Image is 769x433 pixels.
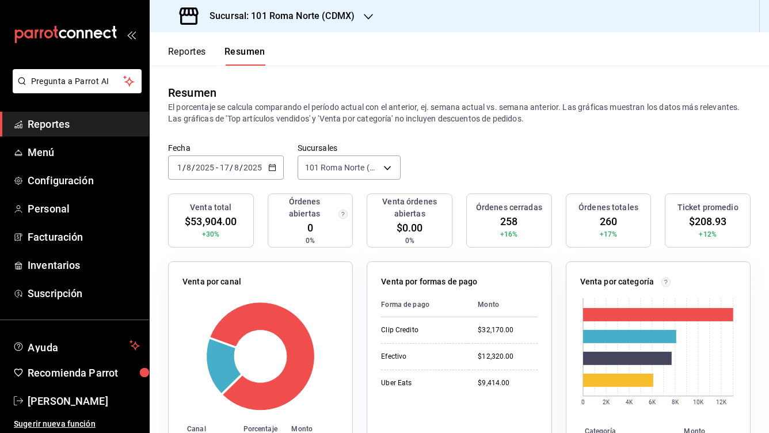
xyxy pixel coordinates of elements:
span: Recomienda Parrot [28,365,140,381]
span: Suscripción [28,286,140,301]
div: Clip Credito [381,325,459,335]
p: Venta por formas de pago [381,276,477,288]
label: Fecha [168,144,284,152]
h3: Órdenes totales [578,202,638,214]
h3: Órdenes abiertas [273,196,337,220]
h3: Órdenes cerradas [476,202,542,214]
button: Resumen [224,46,265,66]
text: 6K [649,399,656,405]
input: -- [177,163,182,172]
span: Configuración [28,173,140,188]
h3: Sucursal: 101 Roma Norte (CDMX) [200,9,355,23]
div: navigation tabs [168,46,265,66]
span: 258 [500,214,517,229]
span: 0 [307,220,313,236]
input: -- [186,163,192,172]
span: Reportes [28,116,140,132]
div: Efectivo [381,352,459,362]
div: $9,414.00 [478,378,537,388]
span: 101 Roma Norte (CDMX) [305,162,379,173]
button: Reportes [168,46,206,66]
th: Forma de pago [381,293,469,317]
span: / [182,163,186,172]
span: +30% [202,229,220,240]
div: $12,320.00 [478,352,537,362]
h3: Ticket promedio [677,202,738,214]
span: $0.00 [397,220,423,236]
input: ---- [243,163,262,172]
h3: Venta órdenes abiertas [372,196,447,220]
text: 4K [626,399,633,405]
span: Menú [28,145,140,160]
button: Pregunta a Parrot AI [13,69,142,93]
a: Pregunta a Parrot AI [8,83,142,96]
span: +12% [699,229,717,240]
span: Ayuda [28,339,125,352]
span: 260 [600,214,617,229]
span: - [216,163,218,172]
div: Resumen [168,84,216,101]
span: +17% [600,229,618,240]
span: Facturación [28,229,140,245]
span: $53,904.00 [185,214,237,229]
input: -- [234,163,239,172]
text: 0 [581,399,585,405]
span: Sugerir nueva función [14,418,140,430]
p: Venta por canal [182,276,241,288]
input: ---- [195,163,215,172]
span: / [239,163,243,172]
text: 12K [715,399,726,405]
text: 8K [672,399,679,405]
div: $32,170.00 [478,325,537,335]
span: 0% [306,236,315,246]
span: 0% [405,236,414,246]
text: 10K [692,399,703,405]
span: +16% [500,229,518,240]
label: Sucursales [298,144,401,152]
span: Inventarios [28,257,140,273]
span: [PERSON_NAME] [28,393,140,409]
h3: Venta total [190,202,231,214]
p: El porcentaje se calcula comparando el período actual con el anterior, ej. semana actual vs. sema... [168,101,751,124]
text: 2K [603,399,610,405]
th: Monto [469,293,537,317]
button: open_drawer_menu [127,30,136,39]
span: $208.93 [689,214,727,229]
span: / [192,163,195,172]
input: -- [219,163,230,172]
span: Pregunta a Parrot AI [31,75,124,88]
span: / [230,163,233,172]
span: Personal [28,201,140,216]
p: Venta por categoría [580,276,654,288]
div: Uber Eats [381,378,459,388]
